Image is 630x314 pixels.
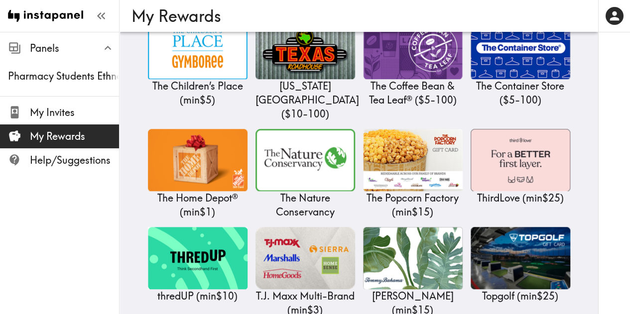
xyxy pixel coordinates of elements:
[131,6,578,25] h3: My Rewards
[363,79,463,107] p: The Coffee Bean & Tea Leaf® ( $5 - 100 )
[363,129,463,219] a: The Popcorn FactoryThe Popcorn Factory (min$15)
[148,227,248,289] img: thredUP
[255,129,355,191] img: The Nature Conservancy
[148,129,248,219] a: The Home Depot®The Home Depot® (min$1)
[30,105,119,119] span: My Invites
[255,79,355,121] p: [US_STATE][GEOGRAPHIC_DATA] ( $10 - 100 )
[148,17,248,79] img: The Children’s Place
[363,17,463,107] a: The Coffee Bean & Tea Leaf®The Coffee Bean & Tea Leaf® ($5-100)
[471,227,570,303] a: TopgolfTopgolf (min$25)
[148,191,248,219] p: The Home Depot® ( min $1 )
[148,289,248,303] p: thredUP ( min $10 )
[30,41,119,55] span: Panels
[255,17,355,121] a: Texas Roadhouse[US_STATE][GEOGRAPHIC_DATA] ($10-100)
[471,79,570,107] p: The Container Store ( $5 - 100 )
[255,17,355,79] img: Texas Roadhouse
[30,153,119,167] span: Help/Suggestions
[30,129,119,143] span: My Rewards
[471,191,570,205] p: ThirdLove ( min $25 )
[471,227,570,289] img: Topgolf
[471,129,570,191] img: ThirdLove
[255,227,355,289] img: T.J. Maxx Multi-Brand
[148,129,248,191] img: The Home Depot®
[363,227,463,289] img: Tommy Bahama
[363,191,463,219] p: The Popcorn Factory ( min $15 )
[8,69,119,83] span: Pharmacy Students Ethnography Proposal
[471,289,570,303] p: Topgolf ( min $25 )
[255,129,355,219] a: The Nature ConservancyThe Nature Conservancy
[255,191,355,219] p: The Nature Conservancy
[148,17,248,107] a: The Children’s PlaceThe Children’s Place (min$5)
[148,227,248,303] a: thredUPthredUP (min$10)
[363,17,463,79] img: The Coffee Bean & Tea Leaf®
[148,79,248,107] p: The Children’s Place ( min $5 )
[471,17,570,79] img: The Container Store
[471,17,570,107] a: The Container StoreThe Container Store ($5-100)
[471,129,570,205] a: ThirdLoveThirdLove (min$25)
[363,129,463,191] img: The Popcorn Factory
